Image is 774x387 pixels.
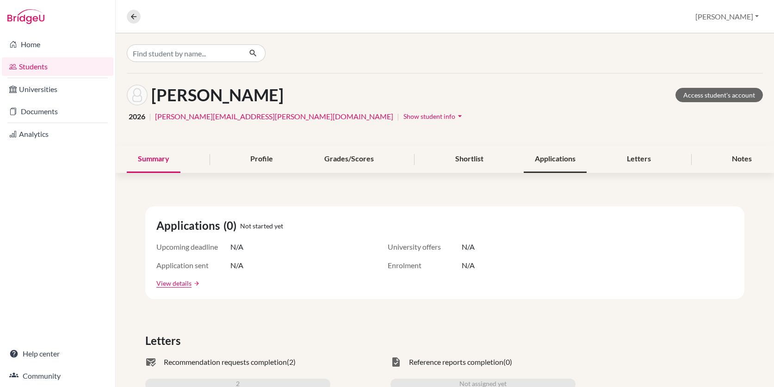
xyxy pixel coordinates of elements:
a: Universities [2,80,113,98]
img: Bridge-U [7,9,44,24]
a: [PERSON_NAME][EMAIL_ADDRESS][PERSON_NAME][DOMAIN_NAME] [155,111,393,122]
span: Application sent [156,260,230,271]
button: Show student infoarrow_drop_down [403,109,465,123]
span: (0) [223,217,240,234]
div: Grades/Scores [313,146,385,173]
a: View details [156,278,192,288]
span: N/A [462,260,475,271]
span: Reference reports completion [409,356,503,368]
span: mark_email_read [145,356,156,368]
a: Home [2,35,113,54]
span: N/A [230,260,243,271]
a: Community [2,367,113,385]
div: Notes [721,146,763,173]
a: arrow_forward [192,280,200,287]
span: (2) [287,356,296,368]
span: Recommendation requests completion [164,356,287,368]
button: [PERSON_NAME] [691,8,763,25]
span: Enrolment [388,260,462,271]
input: Find student by name... [127,44,241,62]
div: Applications [524,146,587,173]
span: | [149,111,151,122]
div: Summary [127,146,180,173]
span: Upcoming deadline [156,241,230,252]
a: Help center [2,344,113,363]
span: N/A [462,241,475,252]
span: 2026 [129,111,145,122]
span: | [397,111,399,122]
a: Access student's account [675,88,763,102]
div: Letters [616,146,662,173]
i: arrow_drop_down [455,111,464,121]
span: (0) [503,356,512,368]
span: University offers [388,241,462,252]
span: Show student info [403,112,455,120]
a: Documents [2,102,113,121]
img: manuel ruiz's avatar [127,85,148,105]
span: N/A [230,241,243,252]
span: Not started yet [240,221,283,231]
h1: [PERSON_NAME] [151,85,284,105]
a: Students [2,57,113,76]
div: Profile [239,146,284,173]
span: Applications [156,217,223,234]
a: Analytics [2,125,113,143]
div: Shortlist [444,146,495,173]
span: Letters [145,332,184,349]
span: task [390,356,402,368]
